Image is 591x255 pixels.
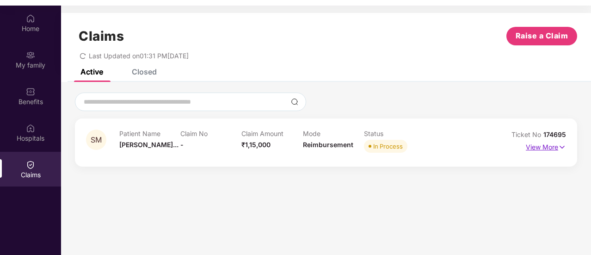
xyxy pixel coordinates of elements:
span: Last Updated on 01:31 PM[DATE] [89,52,189,60]
p: View More [526,140,566,152]
button: Raise a Claim [506,27,577,45]
span: ₹1,15,000 [241,141,271,149]
img: svg+xml;base64,PHN2ZyB4bWxucz0iaHR0cDovL3d3dy53My5vcmcvMjAwMC9zdmciIHdpZHRoPSIxNyIgaGVpZ2h0PSIxNy... [558,142,566,152]
span: SM [91,136,102,144]
img: svg+xml;base64,PHN2ZyBpZD0iU2VhcmNoLTMyeDMyIiB4bWxucz0iaHR0cDovL3d3dy53My5vcmcvMjAwMC9zdmciIHdpZH... [291,98,298,106]
img: svg+xml;base64,PHN2ZyB3aWR0aD0iMjAiIGhlaWdodD0iMjAiIHZpZXdCb3g9IjAgMCAyMCAyMCIgZmlsbD0ibm9uZSIgeG... [26,50,35,60]
span: Reimbursement [303,141,353,149]
p: Status [364,130,425,137]
img: svg+xml;base64,PHN2ZyBpZD0iSG9tZSIgeG1sbnM9Imh0dHA6Ly93d3cudzMub3JnLzIwMDAvc3ZnIiB3aWR0aD0iMjAiIG... [26,14,35,23]
img: svg+xml;base64,PHN2ZyBpZD0iSG9zcGl0YWxzIiB4bWxucz0iaHR0cDovL3d3dy53My5vcmcvMjAwMC9zdmciIHdpZHRoPS... [26,124,35,133]
img: svg+xml;base64,PHN2ZyBpZD0iQmVuZWZpdHMiIHhtbG5zPSJodHRwOi8vd3d3LnczLm9yZy8yMDAwL3N2ZyIgd2lkdGg9Ij... [26,87,35,96]
p: Claim Amount [241,130,302,137]
div: Active [80,67,103,76]
span: Ticket No [511,131,543,138]
span: - [180,141,184,149]
span: Raise a Claim [516,30,568,42]
h1: Claims [79,28,124,44]
p: Patient Name [119,130,180,137]
div: In Process [373,142,403,151]
span: [PERSON_NAME]... [119,141,179,149]
img: svg+xml;base64,PHN2ZyBpZD0iQ2xhaW0iIHhtbG5zPSJodHRwOi8vd3d3LnczLm9yZy8yMDAwL3N2ZyIgd2lkdGg9IjIwIi... [26,160,35,169]
span: redo [80,52,86,60]
div: Closed [132,67,157,76]
span: 174695 [543,131,566,138]
p: Claim No [180,130,241,137]
p: Mode [303,130,364,137]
